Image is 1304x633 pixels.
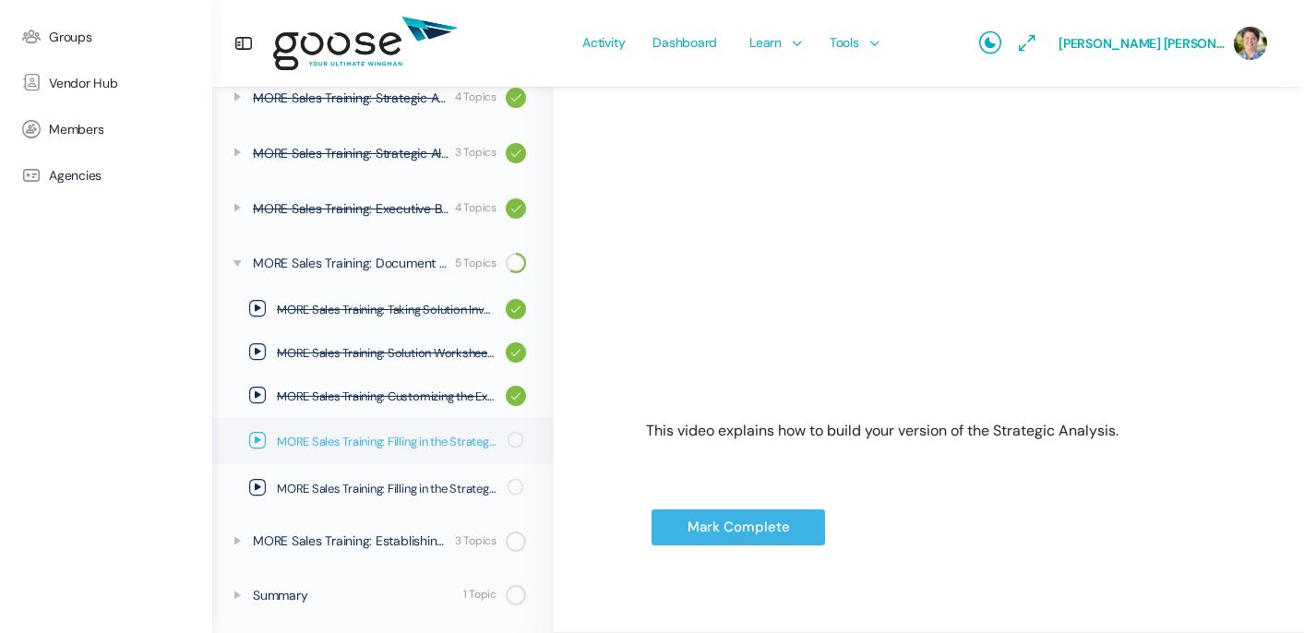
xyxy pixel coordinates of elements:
[212,128,554,178] a: MORE Sales Training: Strategic Alignment Plan 3 Topics
[463,586,496,603] div: 1 Topic
[253,143,449,163] div: MORE Sales Training: Strategic Alignment Plan
[49,30,92,45] span: Groups
[9,152,203,198] a: Agencies
[9,106,203,152] a: Members
[212,239,554,287] a: MORE Sales Training: Document Workshop / Putting It To Work For You 5 Topics
[212,571,554,619] a: Summary 1 Topic
[1059,35,1225,52] span: [PERSON_NAME] [PERSON_NAME]
[253,585,458,605] div: Summary
[253,88,449,108] div: MORE Sales Training: Strategic Analysis
[455,255,496,272] div: 5 Topics
[212,465,554,511] a: MORE Sales Training: Filling in the Strategic Alignment Plan Document
[49,168,102,184] span: Agencies
[9,14,203,60] a: Groups
[49,76,118,91] span: Vendor Hub
[646,54,1212,372] iframe: To enrich screen reader interactions, please activate Accessibility in Grammarly extension settings
[212,331,554,374] a: MORE Sales Training: Solution Worksheets
[1212,544,1304,633] iframe: Chat Widget
[212,288,554,330] a: MORE Sales Training: Taking Solution Inventory
[455,532,496,550] div: 3 Topics
[253,198,449,219] div: MORE Sales Training: Executive Briefing
[455,144,496,161] div: 3 Topics
[277,480,496,498] span: MORE Sales Training: Filling in the Strategic Alignment Plan Document
[212,184,554,233] a: MORE Sales Training: Executive Briefing 4 Topics
[455,89,496,106] div: 4 Topics
[9,60,203,106] a: Vendor Hub
[646,421,1119,440] span: This video explains how to build your version of the Strategic Analysis.
[212,517,554,565] a: MORE Sales Training: Establishing Healthy Habits 3 Topics
[277,433,496,451] span: MORE Sales Training: Filling in the Strategic Analysis Document
[651,508,826,546] input: Mark Complete
[253,253,449,273] div: MORE Sales Training: Document Workshop / Putting It To Work For You
[212,375,554,417] a: MORE Sales Training: Customizing the Executive Briefing Document
[212,418,554,464] a: MORE Sales Training: Filling in the Strategic Analysis Document
[253,531,449,551] div: MORE Sales Training: Establishing Healthy Habits
[277,344,496,363] span: MORE Sales Training: Solution Worksheets
[212,73,554,123] a: MORE Sales Training: Strategic Analysis 4 Topics
[49,122,103,137] span: Members
[277,301,496,319] span: MORE Sales Training: Taking Solution Inventory
[455,199,496,217] div: 4 Topics
[277,388,496,406] span: MORE Sales Training: Customizing the Executive Briefing Document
